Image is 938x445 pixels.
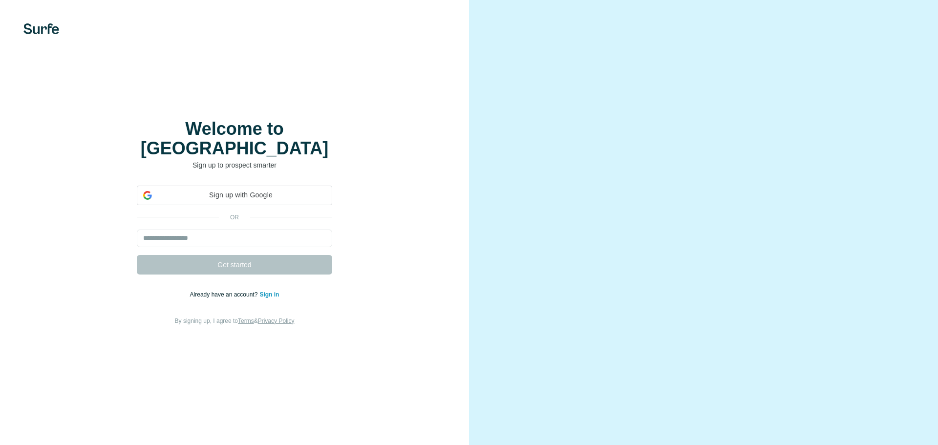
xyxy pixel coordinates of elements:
h1: Welcome to [GEOGRAPHIC_DATA] [137,119,332,158]
a: Privacy Policy [258,318,295,324]
span: Already have an account? [190,291,260,298]
p: or [219,213,250,222]
span: Sign up with Google [156,190,326,200]
p: Sign up to prospect smarter [137,160,332,170]
a: Terms [238,318,254,324]
a: Sign in [259,291,279,298]
div: Sign up with Google [137,186,332,205]
span: By signing up, I agree to & [175,318,295,324]
img: Surfe's logo [23,23,59,34]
